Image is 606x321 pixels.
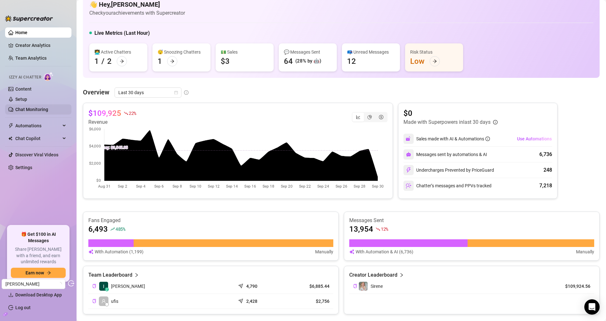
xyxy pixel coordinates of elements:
[95,248,144,255] article: With Automation (1,199)
[115,226,125,232] span: 485 %
[315,248,333,255] article: Manually
[8,292,13,297] span: download
[371,284,383,289] span: Sirene
[403,118,491,126] article: Made with Superpowers in last 30 days
[88,248,93,255] img: svg%3e
[359,282,368,291] img: Sirene
[221,56,230,66] div: $3
[11,268,66,278] button: Earn nowarrow-right
[15,107,48,112] a: Chat Monitoring
[94,29,150,37] h5: Live Metrics (Last Hour)
[221,49,269,56] div: 💵 Sales
[295,57,321,65] div: (28% by 🤖)
[92,299,96,303] button: Copy Teammate ID
[158,56,162,66] div: 1
[517,136,552,141] span: Use Automations
[246,283,257,289] article: 4,790
[174,91,178,94] span: calendar
[88,108,121,118] article: $109,925
[170,59,174,63] span: arrow-right
[111,283,145,290] span: [PERSON_NAME]
[134,271,139,279] span: right
[288,283,329,289] article: $6,885.44
[15,30,27,35] a: Home
[5,15,53,22] img: logo-BBDzfeDw.svg
[15,97,27,102] a: Setup
[238,282,245,288] span: send
[406,152,411,157] img: svg%3e
[92,284,96,288] span: copy
[15,40,66,50] a: Creator Analytics
[15,86,32,92] a: Content
[288,298,329,304] article: $2,756
[349,224,373,234] article: 13,954
[356,115,360,119] span: line-chart
[246,298,257,304] article: 2,428
[92,284,96,288] button: Copy Teammate ID
[110,227,115,231] span: rise
[353,284,357,288] button: Copy Creator ID
[88,224,108,234] article: 6,493
[47,271,51,275] span: arrow-right
[561,283,590,289] article: $109,924.56
[406,183,411,189] img: svg%3e
[15,292,62,297] span: Download Desktop App
[105,287,109,291] div: z
[15,56,47,61] a: Team Analytics
[26,270,44,275] span: Earn now
[88,271,132,279] article: Team Leaderboard
[3,312,8,317] span: build
[353,284,357,288] span: copy
[94,56,99,66] div: 1
[89,9,185,17] article: Check your achievements with Supercreator
[403,108,498,118] article: $0
[284,49,332,56] div: 💬 Messages Sent
[403,181,491,191] div: Chatter’s messages and PPVs tracked
[92,299,96,303] span: copy
[124,111,128,116] span: fall
[403,165,494,175] div: Undercharges Prevented by PriceGuard
[158,49,205,56] div: 😴 Snoozing Chatters
[347,49,395,56] div: 📪 Unread Messages
[101,299,106,303] span: user
[83,87,109,97] article: Overview
[416,135,490,142] div: Sales made with AI & Automations
[584,299,600,315] div: Open Intercom Messenger
[410,49,458,56] div: Risk Status
[68,280,74,287] span: logout
[11,246,66,265] span: Share [PERSON_NAME] with a friend, and earn unlimited rewards
[238,297,245,303] span: send
[379,115,383,119] span: dollar-circle
[349,248,354,255] img: svg%3e
[88,217,333,224] article: Fans Engaged
[58,282,62,286] span: loading
[15,133,61,144] span: Chat Copilot
[539,151,552,158] div: 6,736
[118,88,178,97] span: Last 30 days
[94,49,142,56] div: 👩‍💻 Active Chatters
[349,217,594,224] article: Messages Sent
[381,226,388,232] span: 12 %
[15,165,32,170] a: Settings
[284,56,293,66] div: 64
[356,248,413,255] article: With Automation & AI (6,736)
[107,56,112,66] div: 2
[403,149,487,160] div: Messages sent by automations & AI
[349,271,397,279] article: Creator Leaderboard
[576,248,594,255] article: Manually
[493,120,498,124] span: info-circle
[9,74,41,80] span: Izzy AI Chatter
[184,90,188,95] span: info-circle
[406,136,411,142] img: svg%3e
[399,271,404,279] span: right
[111,298,118,305] span: ufis
[129,110,136,116] span: 22 %
[352,112,388,122] div: segmented control
[367,115,372,119] span: pie-chart
[432,59,437,63] span: arrow-right
[5,279,62,289] span: Irene
[120,59,124,63] span: arrow-right
[15,121,61,131] span: Automations
[44,72,54,81] img: AI Chatter
[15,152,58,157] a: Discover Viral Videos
